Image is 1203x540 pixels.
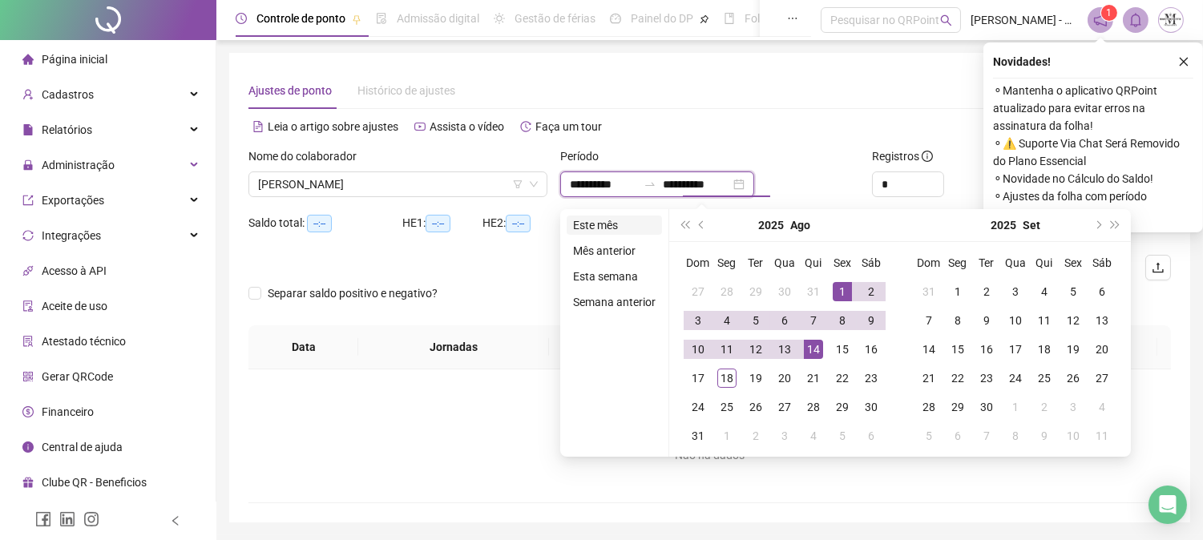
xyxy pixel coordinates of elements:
th: Jornadas [358,325,548,369]
span: api [22,265,34,276]
td: 2025-08-30 [857,393,886,421]
span: history [520,121,531,132]
td: 2025-08-02 [857,277,886,306]
div: 22 [948,369,967,388]
div: 8 [1006,426,1025,445]
th: Sex [1059,248,1088,277]
span: ⚬ ⚠️ Suporte Via Chat Será Removido do Plano Essencial [993,135,1193,170]
td: 2025-09-28 [914,393,943,421]
span: Controle de ponto [256,12,345,25]
span: notification [1093,13,1108,27]
button: year panel [991,209,1016,241]
button: super-prev-year [676,209,693,241]
span: ⚬ Ajustes da folha com período ampliado! [993,187,1193,223]
span: Folha de pagamento [745,12,847,25]
div: 24 [688,397,708,417]
td: 2025-09-13 [1088,306,1116,335]
td: 2025-08-09 [857,306,886,335]
span: dollar [22,406,34,417]
span: book [724,13,735,24]
th: Data [248,325,358,369]
div: 1 [948,282,967,301]
td: 2025-09-27 [1088,364,1116,393]
div: 29 [948,397,967,417]
th: Entrada 1 [549,325,667,369]
td: 2025-08-04 [713,306,741,335]
div: 6 [862,426,881,445]
span: filter [513,179,523,189]
div: 23 [862,369,881,388]
div: 31 [919,282,939,301]
div: 5 [919,426,939,445]
div: 9 [862,311,881,330]
span: close [1178,56,1189,67]
span: Separar saldo positivo e negativo? [261,284,444,302]
div: 7 [977,426,996,445]
td: 2025-09-01 [713,421,741,450]
td: 2025-10-06 [943,421,972,450]
span: Exportações [42,194,104,207]
div: 14 [804,340,823,359]
span: Administração [42,159,115,171]
div: 10 [1064,426,1083,445]
div: 14 [919,340,939,359]
td: 2025-10-04 [1088,393,1116,421]
div: 13 [775,340,794,359]
div: 30 [862,397,881,417]
div: 29 [833,397,852,417]
span: sync [22,230,34,241]
img: 67331 [1159,8,1183,32]
div: 2 [862,282,881,301]
span: down [529,179,539,189]
span: Leia o artigo sobre ajustes [268,120,398,133]
div: 2 [977,282,996,301]
td: 2025-08-19 [741,364,770,393]
span: Financeiro [42,405,94,418]
th: Qui [1030,248,1059,277]
div: 22 [833,369,852,388]
button: month panel [1023,209,1040,241]
div: 6 [948,426,967,445]
span: ⚬ Novidade no Cálculo do Saldo! [993,170,1193,187]
td: 2025-09-17 [1001,335,1030,364]
span: Cadastros [42,88,94,101]
span: lock [22,159,34,171]
div: 28 [919,397,939,417]
td: 2025-09-26 [1059,364,1088,393]
button: next-year [1088,209,1106,241]
td: 2025-08-24 [684,393,713,421]
span: pushpin [700,14,709,24]
td: 2025-08-01 [828,277,857,306]
td: 2025-08-13 [770,335,799,364]
td: 2025-09-03 [1001,277,1030,306]
span: audit [22,300,34,312]
td: 2025-09-22 [943,364,972,393]
div: 8 [948,311,967,330]
span: info-circle [22,441,34,453]
div: HE 2: [482,214,563,232]
span: Clube QR - Beneficios [42,476,147,489]
span: swap-right [644,178,656,191]
div: 2 [1035,397,1054,417]
td: 2025-09-19 [1059,335,1088,364]
span: info-circle [922,151,933,162]
div: 4 [804,426,823,445]
div: 12 [746,340,765,359]
td: 2025-08-05 [741,306,770,335]
span: Acesso à API [42,264,107,277]
th: Sáb [857,248,886,277]
span: dashboard [610,13,621,24]
div: 3 [1006,282,1025,301]
span: home [22,54,34,65]
div: 4 [1035,282,1054,301]
td: 2025-09-21 [914,364,943,393]
span: Aceite de uso [42,300,107,312]
td: 2025-08-27 [770,393,799,421]
div: 23 [977,369,996,388]
td: 2025-09-06 [857,421,886,450]
div: 17 [688,369,708,388]
span: Gestão de férias [515,12,595,25]
div: 21 [919,369,939,388]
th: Dom [914,248,943,277]
div: 16 [862,340,881,359]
